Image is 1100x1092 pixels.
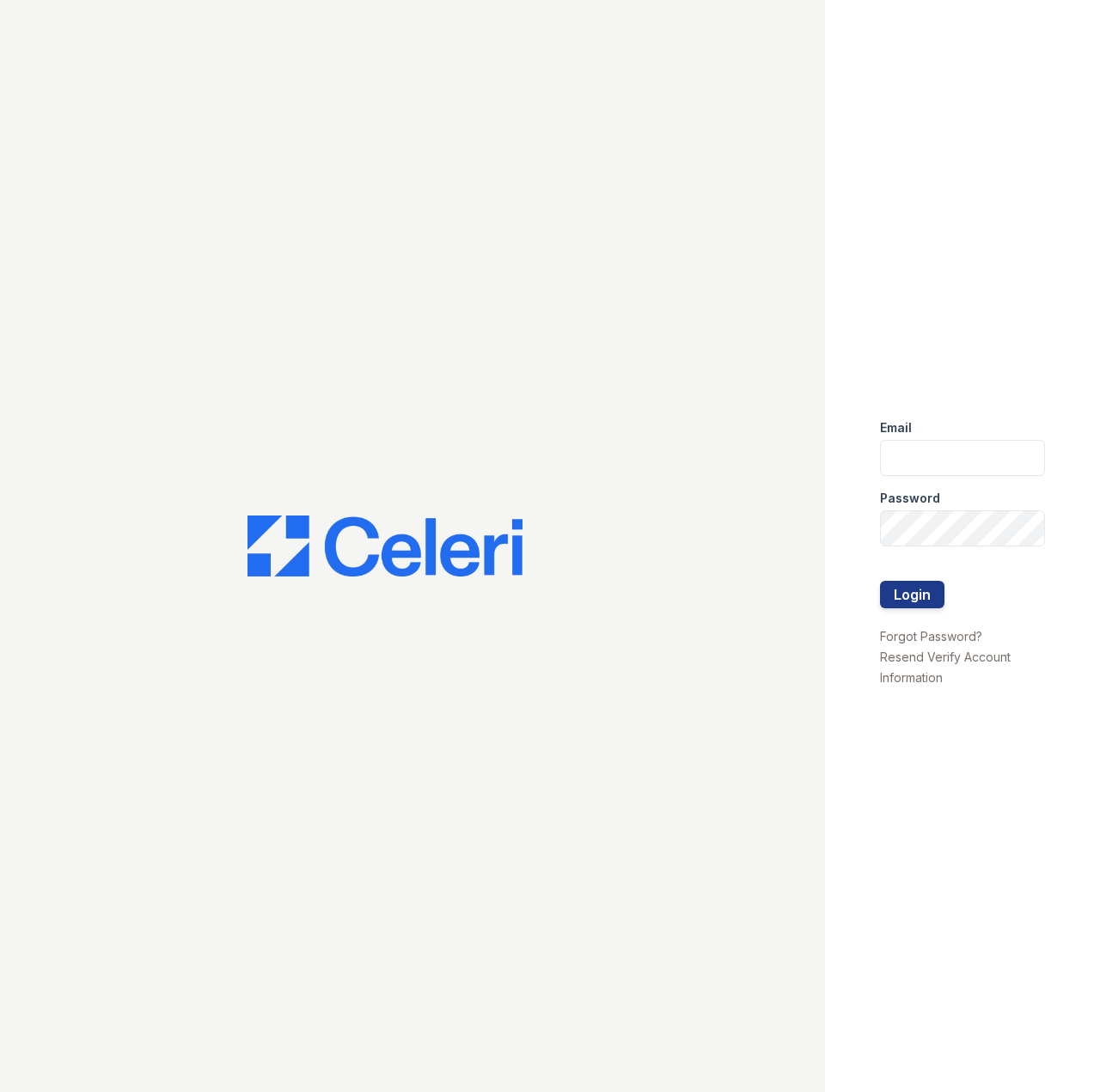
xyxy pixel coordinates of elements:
label: Email [880,419,912,436]
label: Password [880,490,940,507]
a: Resend Verify Account Information [880,650,1011,685]
img: CE_Logo_Blue-a8612792a0a2168367f1c8372b55b34899dd931a85d93a1a3d3e32e68fde9ad4.png [247,515,522,577]
a: Forgot Password? [880,629,982,644]
button: Login [880,581,944,608]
